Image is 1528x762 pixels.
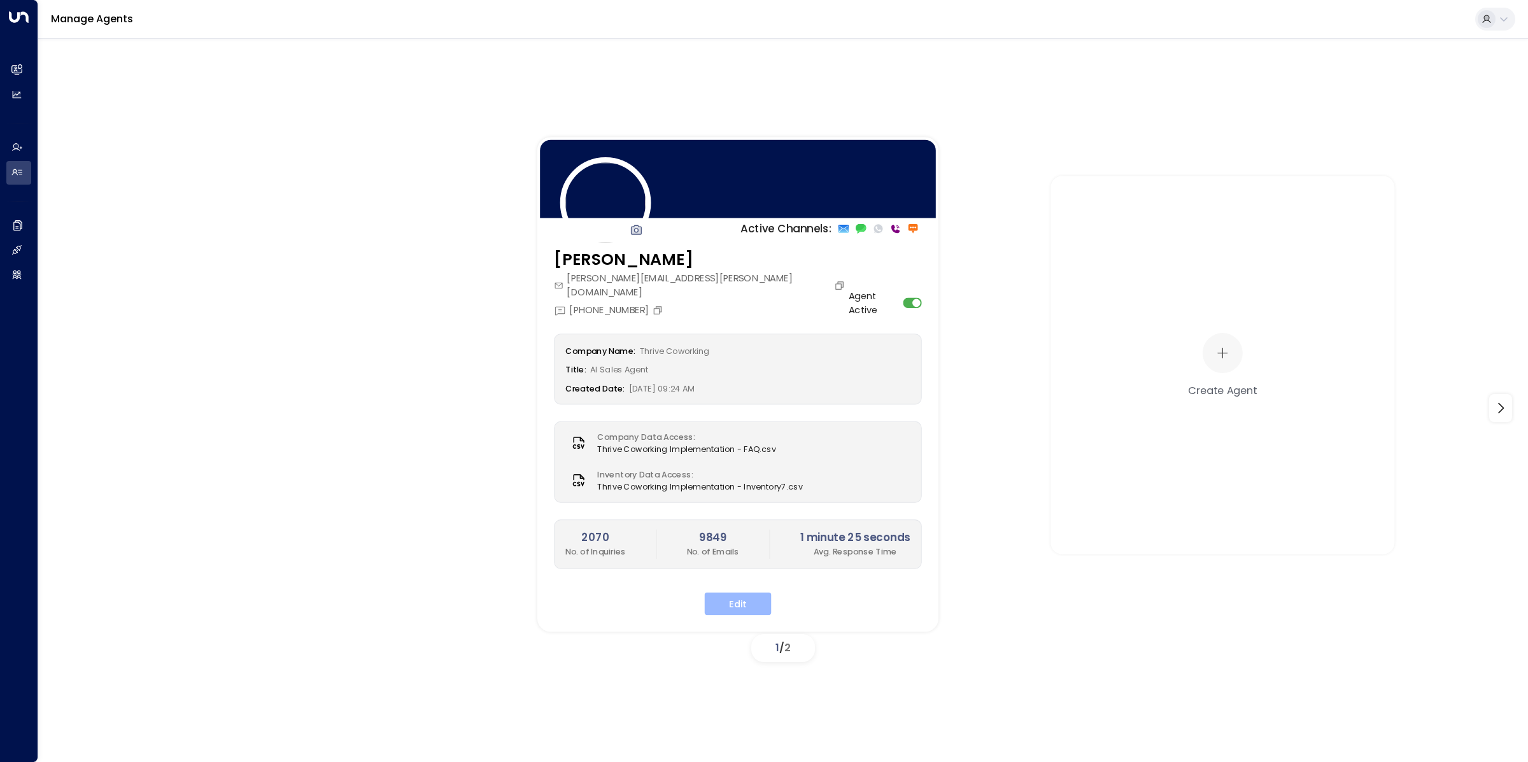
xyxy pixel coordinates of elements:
[590,363,648,375] span: AI Sales Agent
[598,432,770,444] label: Company Data Access:
[687,530,739,546] h2: 9849
[565,546,626,558] p: No. of Inquiries
[565,363,586,375] label: Title:
[598,481,803,493] span: Thrive Coworking Implementation - Inventory7.csv
[653,305,667,316] button: Copy
[775,640,779,655] span: 1
[687,546,739,558] p: No. of Emails
[849,289,899,317] label: Agent Active
[835,280,849,291] button: Copy
[51,11,133,26] a: Manage Agents
[629,383,695,394] span: [DATE] 09:24 AM
[705,593,772,616] button: Edit
[640,345,710,356] span: Thrive Coworking
[800,546,910,558] p: Avg. Response Time
[565,383,625,394] label: Created Date:
[554,248,848,272] h3: [PERSON_NAME]
[784,640,791,655] span: 2
[740,221,831,237] p: Active Channels:
[554,303,666,317] div: [PHONE_NUMBER]
[800,530,910,546] h2: 1 minute 25 seconds
[565,345,635,356] label: Company Name:
[565,530,626,546] h2: 2070
[598,469,796,481] label: Inventory Data Access:
[598,443,776,455] span: Thrive Coworking Implementation - FAQ.csv
[560,157,651,248] img: 15_headshot.jpg
[1188,382,1257,397] div: Create Agent
[554,272,848,300] div: [PERSON_NAME][EMAIL_ADDRESS][PERSON_NAME][DOMAIN_NAME]
[751,634,815,662] div: /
